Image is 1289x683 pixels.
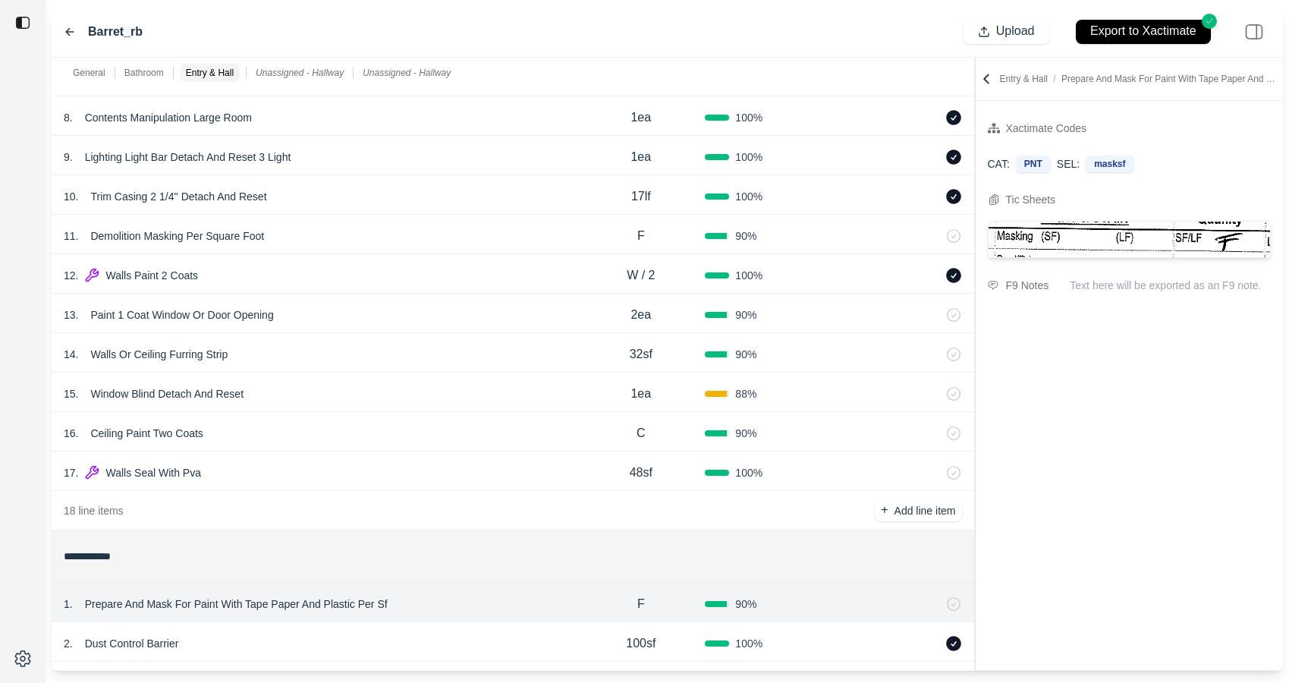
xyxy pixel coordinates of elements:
p: 2 . [64,636,73,651]
p: Entry & Hall [1000,73,1281,85]
p: 1ea [630,109,651,127]
img: toggle sidebar [15,15,30,30]
p: Prepare And Mask For Paint With Tape Paper And Plastic Per Sf [79,593,394,615]
p: Dust Control Barrier [79,633,185,654]
p: W / 2 [627,266,655,285]
p: 9 . [64,150,73,165]
p: 2ea [630,306,651,324]
span: 100 % [735,465,762,480]
span: 100 % [735,150,762,165]
button: Upload [964,20,1049,44]
img: right-panel.svg [1237,15,1271,49]
p: Bathroom [124,67,164,79]
p: 1ea [630,148,651,166]
span: 90 % [735,307,756,323]
p: Trim Casing 2 1/4'' Detach And Reset [84,186,272,207]
span: 100 % [735,268,762,283]
p: Walls Or Ceiling Furring Strip [84,344,234,365]
p: 1ea [630,385,651,403]
p: Lighting Light Bar Detach And Reset 3 Light [79,146,297,168]
div: F9 Notes [1006,276,1049,294]
span: 100 % [735,110,762,125]
p: + [881,502,888,519]
p: 48sf [630,464,652,482]
span: 90 % [735,596,756,612]
span: 88 % [735,386,756,401]
p: Window Blind Detach And Reset [84,383,250,404]
p: Entry & Hall [186,67,234,79]
button: +Add line item [875,500,961,521]
p: F [637,227,645,245]
span: 100 % [735,189,762,204]
p: 15 . [64,386,78,401]
p: 13 . [64,307,78,323]
p: 32sf [630,345,652,364]
p: Add line item [894,503,956,518]
label: Barret_rb [88,23,143,41]
p: 12 . [64,268,78,283]
p: Demolition Masking Per Square Foot [84,225,270,247]
p: CAT: [988,156,1010,172]
p: 11 . [64,228,78,244]
p: Export to Xactimate [1090,23,1196,40]
p: 10 . [64,189,78,204]
img: Cropped Image [989,222,1271,257]
p: 1 . [64,596,73,612]
p: 17 . [64,465,78,480]
div: PNT [1016,156,1051,172]
p: Walls Seal With Pva [99,462,207,483]
p: Text here will be exported as an F9 note. [1070,278,1271,293]
p: 16 . [64,426,78,441]
p: 18 line items [64,503,124,518]
p: Unassigned - Hallway [363,67,451,79]
p: C [637,424,646,442]
p: Paint 1 Coat Window Or Door Opening [84,304,279,326]
img: comment [988,281,998,290]
button: Export to Xactimate [1076,20,1211,44]
p: Ceiling Paint Two Coats [84,423,209,444]
div: Tic Sheets [1006,190,1056,209]
span: / [1048,74,1061,84]
span: 90 % [735,347,756,362]
p: Contents Manipulation Large Room [79,107,258,128]
span: 100 % [735,636,762,651]
p: 100sf [626,634,656,653]
span: 90 % [735,228,756,244]
p: Upload [996,23,1035,40]
p: 17lf [631,187,651,206]
div: Xactimate Codes [1006,119,1087,137]
p: 14 . [64,347,78,362]
p: F [637,595,645,613]
span: 90 % [735,426,756,441]
div: masksf [1086,156,1133,172]
p: 8 . [64,110,73,125]
p: Unassigned - Hallway [256,67,344,79]
button: Export to Xactimate [1061,12,1225,51]
p: SEL: [1057,156,1080,172]
p: General [73,67,105,79]
p: Walls Paint 2 Coats [99,265,204,286]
